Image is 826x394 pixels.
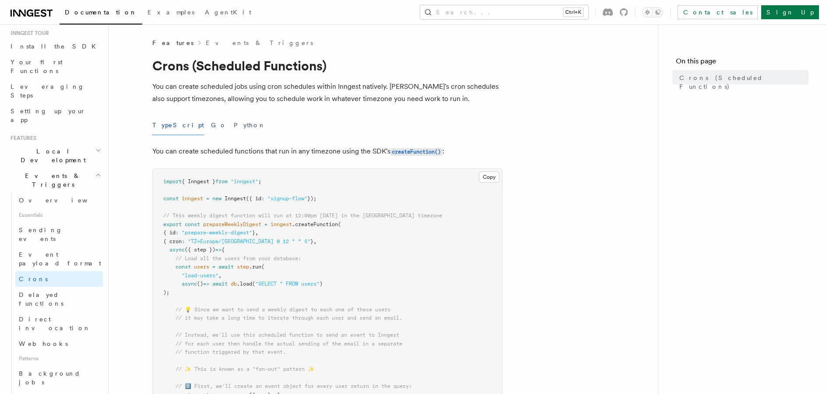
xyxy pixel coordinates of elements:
[19,291,63,307] span: Delayed functions
[15,192,103,208] a: Overview
[152,38,193,47] span: Features
[148,9,194,16] span: Examples
[679,73,808,91] span: Crons (Scheduled Functions)
[292,221,338,227] span: .createFunction
[249,264,261,270] span: .run
[182,238,185,244] span: :
[176,230,179,236] span: :
[215,178,228,185] span: from
[163,195,179,202] span: const
[307,195,316,202] span: });
[231,281,237,287] span: db
[203,281,209,287] span: =>
[142,3,200,24] a: Examples
[215,247,221,253] span: =>
[176,315,402,321] span: // it may take a long time to iterate through each user and send an email.
[267,195,307,202] span: "signup-flow"
[271,221,292,227] span: inngest
[197,281,203,287] span: ()
[65,9,137,16] span: Documentation
[15,366,103,390] a: Background jobs
[60,3,142,24] a: Documentation
[7,79,103,103] a: Leveraging Steps
[261,264,264,270] span: (
[163,178,182,185] span: import
[252,230,255,236] span: }
[246,195,261,202] span: ({ id
[182,178,215,185] span: { Inngest }
[185,247,215,253] span: ({ step })
[15,247,103,271] a: Event payload format
[11,83,84,99] span: Leveraging Steps
[237,281,252,287] span: .load
[7,54,103,79] a: Your first Functions
[163,230,176,236] span: { id
[15,287,103,311] a: Delayed functions
[237,264,249,270] span: step
[176,341,402,347] span: // for each user then handle the actual sending of the email in a separate
[185,221,200,227] span: const
[255,230,258,236] span: ,
[7,147,95,164] span: Local Development
[390,147,443,155] a: createFunction()
[420,5,588,19] button: Search...Ctrl+K
[310,238,313,244] span: }
[176,255,301,262] span: // Load all the users from your database:
[7,103,103,128] a: Setting up your app
[15,208,103,222] span: Essentials
[255,281,320,287] span: "SELECT * FROM users"
[206,195,209,202] span: =
[7,30,49,37] span: Inngest tour
[182,230,252,236] span: "prepare-weekly-digest"
[15,222,103,247] a: Sending events
[11,43,101,50] span: Install the SDK
[19,316,91,331] span: Direct invocation
[15,352,103,366] span: Patterns
[338,221,341,227] span: (
[676,56,808,70] h4: On this page
[152,80,503,105] p: You can create scheduled jobs using cron schedules within Inngest natively. [PERSON_NAME]'s cron ...
[252,281,255,287] span: (
[212,264,215,270] span: =
[7,135,36,142] span: Features
[7,171,95,189] span: Events & Triggers
[15,311,103,336] a: Direct invocation
[261,195,264,202] span: :
[163,238,182,244] span: { cron
[206,38,313,47] a: Events & Triggers
[390,148,443,156] code: createFunction()
[163,213,442,219] span: // This weekly digest function will run at 12:00pm [DATE] in the [GEOGRAPHIC_DATA] timezone
[19,275,48,282] span: Crons
[676,70,808,94] a: Crons (Scheduled Functions)
[11,59,63,74] span: Your first Functions
[176,349,286,355] span: // function triggered by that event.
[264,221,267,227] span: =
[218,272,221,279] span: ,
[19,227,63,242] span: Sending events
[182,195,203,202] span: inngest
[176,307,390,313] span: // 💡 Since we want to send a weekly digest to each one of these users
[211,115,227,135] button: Go
[320,281,323,287] span: )
[563,8,583,17] kbd: Ctrl+K
[205,9,251,16] span: AgentKit
[176,383,412,389] span: // 1️⃣ First, we'll create an event object for every user return in the query:
[152,115,204,135] button: TypeScript
[152,58,503,73] h1: Crons (Scheduled Functions)
[182,281,197,287] span: async
[15,271,103,287] a: Crons
[313,238,316,244] span: ,
[761,5,819,19] a: Sign Up
[212,195,221,202] span: new
[479,171,499,183] button: Copy
[225,195,246,202] span: Inngest
[678,5,758,19] a: Contact sales
[19,370,81,386] span: Background jobs
[19,340,68,347] span: Webhooks
[176,332,399,338] span: // Instead, we'll use this scheduled function to send an event to Inngest
[7,38,103,54] a: Install the SDK
[163,221,182,227] span: export
[169,247,185,253] span: async
[7,143,103,168] button: Local Development
[231,178,258,185] span: "inngest"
